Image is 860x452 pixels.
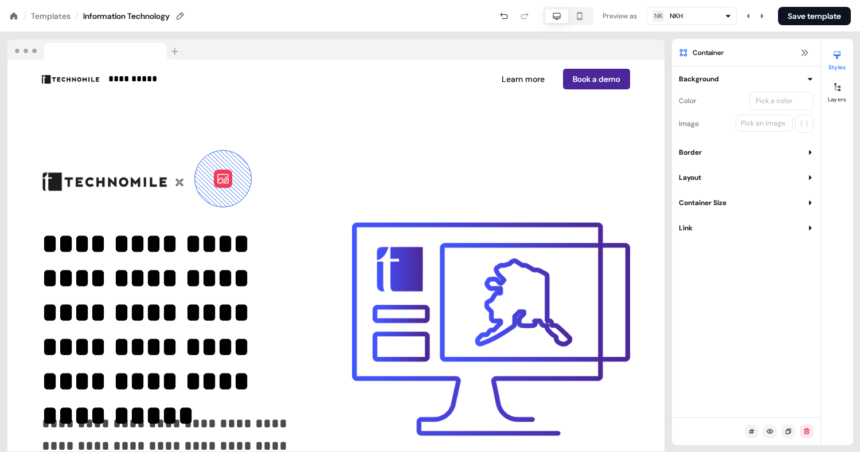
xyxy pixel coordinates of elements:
[679,172,701,183] div: Layout
[679,172,814,183] button: Layout
[753,95,795,107] div: Pick a color
[7,40,183,60] img: Browser topbar
[646,7,737,25] button: NKNKH
[821,78,853,103] button: Layers
[31,10,71,22] a: Templates
[679,92,697,110] div: Color
[679,73,814,85] button: Background
[563,69,630,89] button: Book a demo
[75,10,79,22] div: /
[23,10,26,22] div: /
[341,69,630,89] div: Learn moreBook a demo
[42,144,186,213] img: Image
[679,147,702,158] div: Border
[736,115,793,132] button: Pick an image
[821,46,853,71] button: Styles
[679,73,719,85] div: Background
[603,10,637,22] div: Preview as
[679,222,693,234] div: Link
[679,222,814,234] button: Link
[679,197,814,209] button: Container Size
[749,92,814,110] button: Pick a color
[83,10,170,22] div: Information Technology
[654,10,663,22] div: NK
[492,69,554,89] button: Learn more
[778,7,851,25] button: Save template
[42,144,320,213] div: Image
[679,115,699,133] div: Image
[670,10,683,22] div: NKH
[42,75,99,84] img: Image
[679,197,726,209] div: Container Size
[679,147,814,158] button: Border
[738,117,788,129] div: Pick an image
[693,47,724,58] span: Container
